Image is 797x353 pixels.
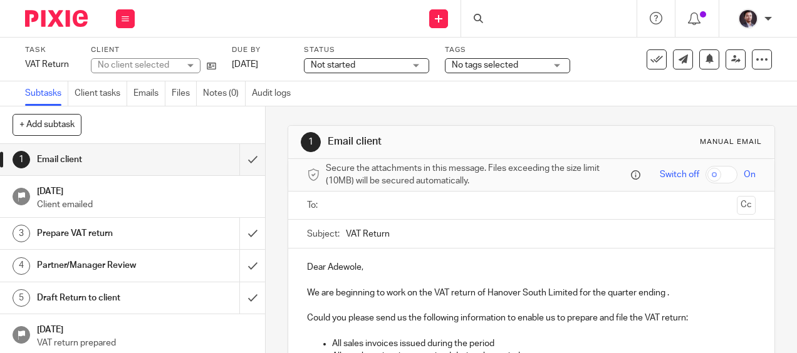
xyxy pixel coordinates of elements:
[25,10,88,27] img: Pixie
[726,49,746,69] a: Reassign task
[13,225,30,242] div: 3
[25,58,75,71] div: VAT Return
[311,61,355,69] span: Not started
[700,137,762,147] div: Manual email
[326,162,628,188] span: Secure the attachments in this message. Files exceeding the size limit (10MB) will be secured aut...
[13,151,30,168] div: 1
[37,198,253,211] p: Client emailed
[91,45,216,55] label: Client
[37,320,253,336] h1: [DATE]
[307,228,340,240] label: Subject:
[631,170,640,180] i: Files are stored in Pixie and a secure link is sent to the message recipient.
[452,61,518,69] span: No tags selected
[37,182,253,198] h1: [DATE]
[301,132,321,152] div: 1
[304,45,429,55] label: Status
[307,199,321,212] label: To:
[172,81,197,106] a: Files
[699,49,719,69] button: Snooze task
[307,287,755,299] p: We are beginning to work on the VAT return of Hanover South Limited for the quarter ending .
[37,224,164,243] h1: Prepare VAT return
[332,337,755,350] p: All sales invoices issued during the period
[133,81,165,106] a: Emails
[13,114,81,135] button: + Add subtask
[25,81,68,106] a: Subtasks
[75,81,127,106] a: Client tasks
[307,312,755,324] p: Could you please send us the following information to enable us to prepare and file the VAT return:
[328,135,558,148] h1: Email client
[232,45,288,55] label: Due by
[232,60,258,69] span: [DATE]
[13,289,30,307] div: 5
[744,168,756,181] span: On
[307,261,755,274] p: Dear Adewole,
[239,282,265,314] div: Mark as done
[37,256,164,275] h1: Partner/Manager Review
[37,289,164,307] h1: Draft Return to client
[37,150,164,169] h1: Email client
[738,9,758,29] img: Capture.PNG
[252,81,297,106] a: Audit logs
[207,61,216,71] i: Open client page
[660,168,699,181] span: Switch off
[98,59,179,71] div: No client selected
[239,144,265,175] div: Mark as done
[673,49,693,69] a: Send new email to Hanover South Limited
[13,257,30,275] div: 4
[25,45,75,55] label: Task
[203,81,246,106] a: Notes (0)
[239,250,265,281] div: Mark as done
[37,337,253,349] p: VAT return prepared
[239,218,265,249] div: Mark as done
[737,196,756,215] button: Cc
[445,45,570,55] label: Tags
